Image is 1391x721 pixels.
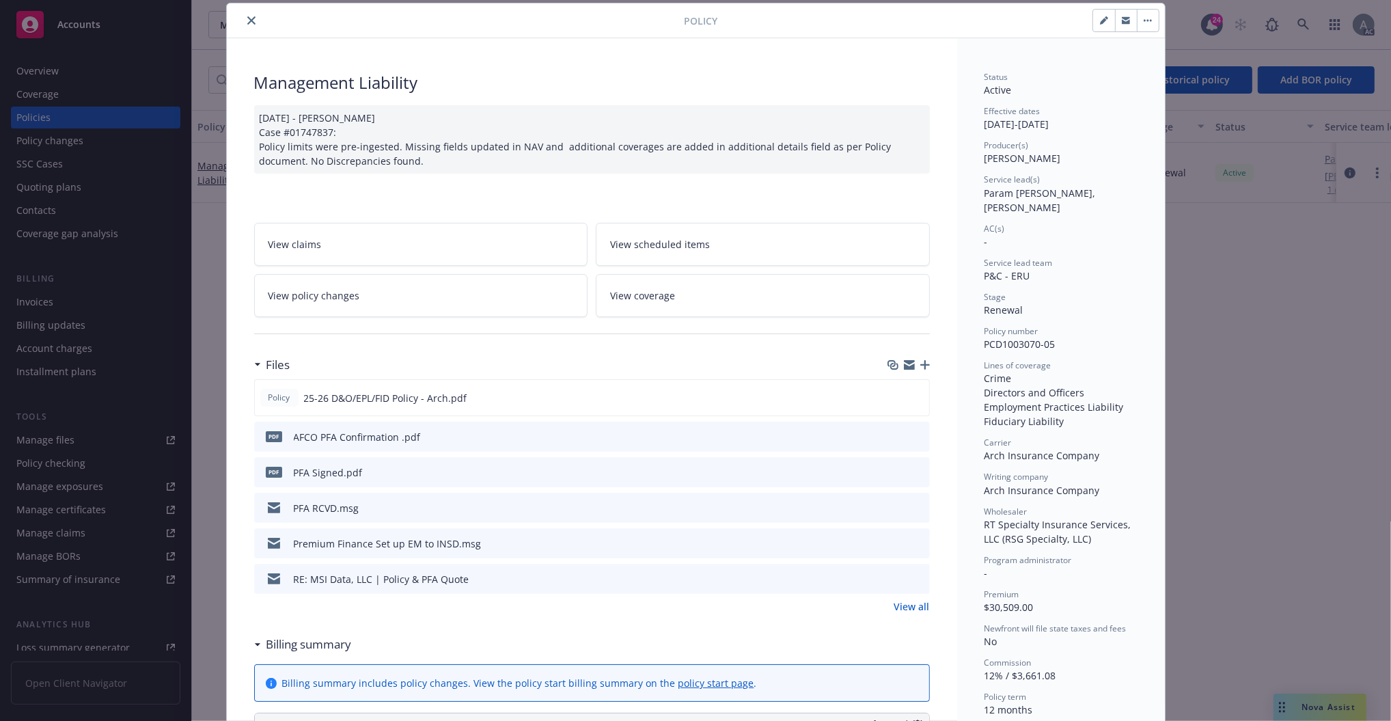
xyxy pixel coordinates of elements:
[984,291,1006,303] span: Stage
[984,471,1049,482] span: Writing company
[890,430,901,444] button: download file
[912,501,924,515] button: preview file
[282,676,757,690] div: Billing summary includes policy changes. View the policy start billing summary on the .
[984,303,1023,316] span: Renewal
[984,105,1041,117] span: Effective dates
[912,430,924,444] button: preview file
[294,465,363,480] div: PFA Signed.pdf
[685,14,718,28] span: Policy
[890,465,901,480] button: download file
[266,356,290,374] h3: Files
[984,139,1029,151] span: Producer(s)
[912,536,924,551] button: preview file
[266,431,282,441] span: pdf
[984,83,1012,96] span: Active
[254,223,588,266] a: View claims
[984,174,1041,185] span: Service lead(s)
[890,572,901,586] button: download file
[984,385,1138,400] div: Directors and Officers
[254,356,290,374] div: Files
[984,449,1100,462] span: Arch Insurance Company
[254,105,930,174] div: [DATE] - [PERSON_NAME] Case #01747837: Policy limits were pre-ingested. Missing fields updated in...
[984,414,1138,428] div: Fiduciary Liability
[984,601,1034,614] span: $30,509.00
[984,71,1008,83] span: Status
[266,392,293,404] span: Policy
[890,391,900,405] button: download file
[266,636,352,653] h3: Billing summary
[984,657,1032,668] span: Commission
[984,437,1012,448] span: Carrier
[984,359,1051,371] span: Lines of coverage
[984,669,1056,682] span: 12% / $3,661.08
[984,484,1100,497] span: Arch Insurance Company
[984,400,1138,414] div: Employment Practices Liability
[984,554,1072,566] span: Program administrator
[596,223,930,266] a: View scheduled items
[894,599,930,614] a: View all
[890,501,901,515] button: download file
[294,572,469,586] div: RE: MSI Data, LLC | Policy & PFA Quote
[268,288,360,303] span: View policy changes
[984,371,1138,385] div: Crime
[984,257,1053,269] span: Service lead team
[984,338,1056,351] span: PCD1003070-05
[984,703,1033,716] span: 12 months
[294,430,421,444] div: AFCO PFA Confirmation .pdf
[912,572,924,586] button: preview file
[304,391,467,405] span: 25-26 D&O/EPL/FID Policy - Arch.pdf
[984,567,988,580] span: -
[268,237,322,251] span: View claims
[911,391,924,405] button: preview file
[610,237,710,251] span: View scheduled items
[984,691,1027,703] span: Policy term
[678,677,754,690] a: policy start page
[984,588,1019,600] span: Premium
[610,288,675,303] span: View coverage
[984,635,997,648] span: No
[984,325,1038,337] span: Policy number
[984,506,1028,517] span: Wholesaler
[984,223,1005,234] span: AC(s)
[254,636,352,653] div: Billing summary
[984,235,988,248] span: -
[294,501,359,515] div: PFA RCVD.msg
[912,465,924,480] button: preview file
[266,467,282,477] span: pdf
[984,187,1099,214] span: Param [PERSON_NAME], [PERSON_NAME]
[984,518,1134,545] span: RT Specialty Insurance Services, LLC (RSG Specialty, LLC)
[890,536,901,551] button: download file
[243,12,260,29] button: close
[294,536,482,551] div: Premium Finance Set up EM to INSD.msg
[254,71,930,94] div: Management Liability
[984,152,1061,165] span: [PERSON_NAME]
[596,274,930,317] a: View coverage
[984,269,1030,282] span: P&C - ERU
[984,105,1138,131] div: [DATE] - [DATE]
[984,623,1127,634] span: Newfront will file state taxes and fees
[254,274,588,317] a: View policy changes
